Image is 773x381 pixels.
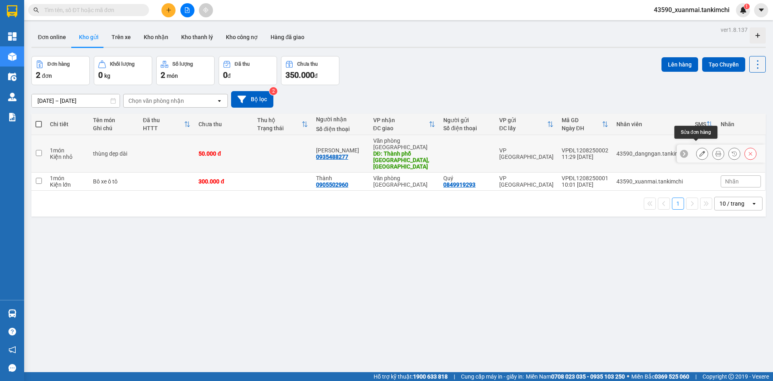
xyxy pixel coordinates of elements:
[166,7,172,13] span: plus
[721,121,761,127] div: Nhãn
[558,114,612,135] th: Toggle SortBy
[264,27,311,47] button: Hàng đã giao
[674,126,717,139] div: Sửa đơn hàng
[691,114,717,135] th: Toggle SortBy
[198,150,249,157] div: 50.000 đ
[281,56,339,85] button: Chưa thu350.000đ
[728,374,734,379] span: copyright
[616,150,687,157] div: 43590_dangngan.tankimchi
[314,73,318,79] span: đ
[526,372,625,381] span: Miền Nam
[695,121,706,127] div: SMS
[31,56,90,85] button: Đơn hàng2đơn
[562,175,608,181] div: VPĐL1208250001
[373,137,436,150] div: Văn phòng [GEOGRAPHIC_DATA]
[413,373,448,380] strong: 1900 633 818
[316,181,348,188] div: 0905502960
[139,114,195,135] th: Toggle SortBy
[128,97,184,105] div: Chọn văn phòng nhận
[198,178,249,185] div: 300.000 đ
[454,372,455,381] span: |
[499,147,554,160] div: VP [GEOGRAPHIC_DATA]
[562,154,608,160] div: 11:29 [DATE]
[8,32,17,41] img: dashboard-icon
[696,148,708,160] div: Sửa đơn hàng
[562,125,602,131] div: Ngày ĐH
[84,47,158,64] div: Nhận: Văn phòng [GEOGRAPHIC_DATA]
[93,125,135,131] div: Ghi chú
[373,125,429,131] div: ĐC giao
[104,73,110,79] span: kg
[655,373,689,380] strong: 0369 525 060
[8,113,17,121] img: solution-icon
[156,56,215,85] button: Số lượng2món
[7,5,17,17] img: logo-vxr
[93,178,135,185] div: Bô xe ô tô
[499,117,547,123] div: VP gửi
[285,70,314,80] span: 350.000
[695,372,697,381] span: |
[443,125,491,131] div: Số điện thoại
[373,150,436,170] div: DĐ: Thành phố Quy Nhơn, Tỉnh Bình Định
[754,3,768,17] button: caret-down
[6,47,80,64] div: Gửi: VP [GEOGRAPHIC_DATA]
[316,116,365,123] div: Người nhận
[616,178,687,185] div: 43590_xuanmai.tankimchi
[219,56,277,85] button: Đã thu0đ
[721,25,748,34] div: ver 1.8.137
[219,27,264,47] button: Kho công nợ
[499,125,547,131] div: ĐC lấy
[627,375,629,378] span: ⚪️
[744,4,750,9] sup: 1
[50,121,85,127] div: Chi tiết
[203,7,209,13] span: aim
[180,3,194,17] button: file-add
[184,7,190,13] span: file-add
[50,154,85,160] div: Kiện nhỏ
[8,73,17,81] img: warehouse-icon
[8,93,17,101] img: warehouse-icon
[223,70,227,80] span: 0
[50,147,85,154] div: 1 món
[36,70,40,80] span: 2
[257,125,302,131] div: Trạng thái
[143,117,184,123] div: Đã thu
[94,56,152,85] button: Khối lượng0kg
[8,346,16,354] span: notification
[316,154,348,160] div: 0935488277
[562,117,602,123] div: Mã GD
[253,114,312,135] th: Toggle SortBy
[297,61,318,67] div: Chưa thu
[562,147,608,154] div: VPĐL1208250002
[269,87,277,95] sup: 2
[373,175,436,188] div: Văn phòng [GEOGRAPHIC_DATA]
[8,364,16,372] span: message
[725,178,739,185] span: Nhãn
[495,114,558,135] th: Toggle SortBy
[199,3,213,17] button: aim
[93,117,135,123] div: Tên món
[374,372,448,381] span: Hỗ trợ kỹ thuật:
[443,175,491,181] div: Quý
[231,91,273,108] button: Bộ lọc
[647,5,736,15] span: 43590_xuanmai.tankimchi
[758,6,765,14] span: caret-down
[751,200,757,207] svg: open
[172,61,193,67] div: Số lượng
[105,27,137,47] button: Trên xe
[31,27,72,47] button: Đơn online
[198,121,249,127] div: Chưa thu
[143,125,184,131] div: HTTT
[8,328,16,335] span: question-circle
[316,147,365,154] div: Nguyên Châu
[235,61,250,67] div: Đã thu
[175,27,219,47] button: Kho thanh lý
[98,70,103,80] span: 0
[161,3,176,17] button: plus
[369,114,440,135] th: Toggle SortBy
[702,57,745,72] button: Tạo Chuyến
[227,73,231,79] span: đ
[44,6,139,15] input: Tìm tên, số ĐT hoặc mã đơn
[461,372,524,381] span: Cung cấp máy in - giấy in:
[499,175,554,188] div: VP [GEOGRAPHIC_DATA]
